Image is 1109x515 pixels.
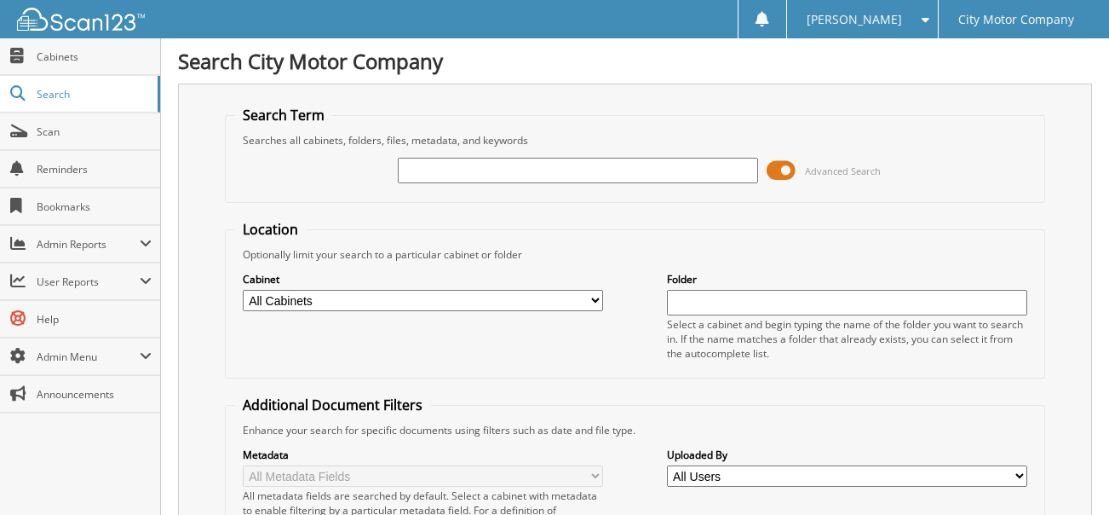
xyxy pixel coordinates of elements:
[243,448,604,462] label: Metadata
[37,162,152,176] span: Reminders
[667,272,1028,286] label: Folder
[37,124,152,139] span: Scan
[178,47,1092,75] h1: Search City Motor Company
[37,49,152,64] span: Cabinets
[37,312,152,327] span: Help
[234,247,1037,262] div: Optionally limit your search to a particular cabinet or folder
[234,106,333,124] legend: Search Term
[37,350,140,364] span: Admin Menu
[667,317,1028,361] div: Select a cabinet and begin typing the name of the folder you want to search in. If the name match...
[805,165,881,177] span: Advanced Search
[667,448,1028,462] label: Uploaded By
[37,275,140,289] span: User Reports
[807,14,902,25] span: [PERSON_NAME]
[958,14,1074,25] span: City Motor Company
[37,200,152,214] span: Bookmarks
[243,272,604,286] label: Cabinet
[234,133,1037,148] div: Searches all cabinets, folders, files, metadata, and keywords
[17,8,145,31] img: scan123-logo-white.svg
[234,220,307,239] legend: Location
[37,387,152,402] span: Announcements
[37,237,140,252] span: Admin Reports
[234,423,1037,437] div: Enhance your search for specific documents using filters such as date and file type.
[234,396,431,414] legend: Additional Document Filters
[37,87,149,101] span: Search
